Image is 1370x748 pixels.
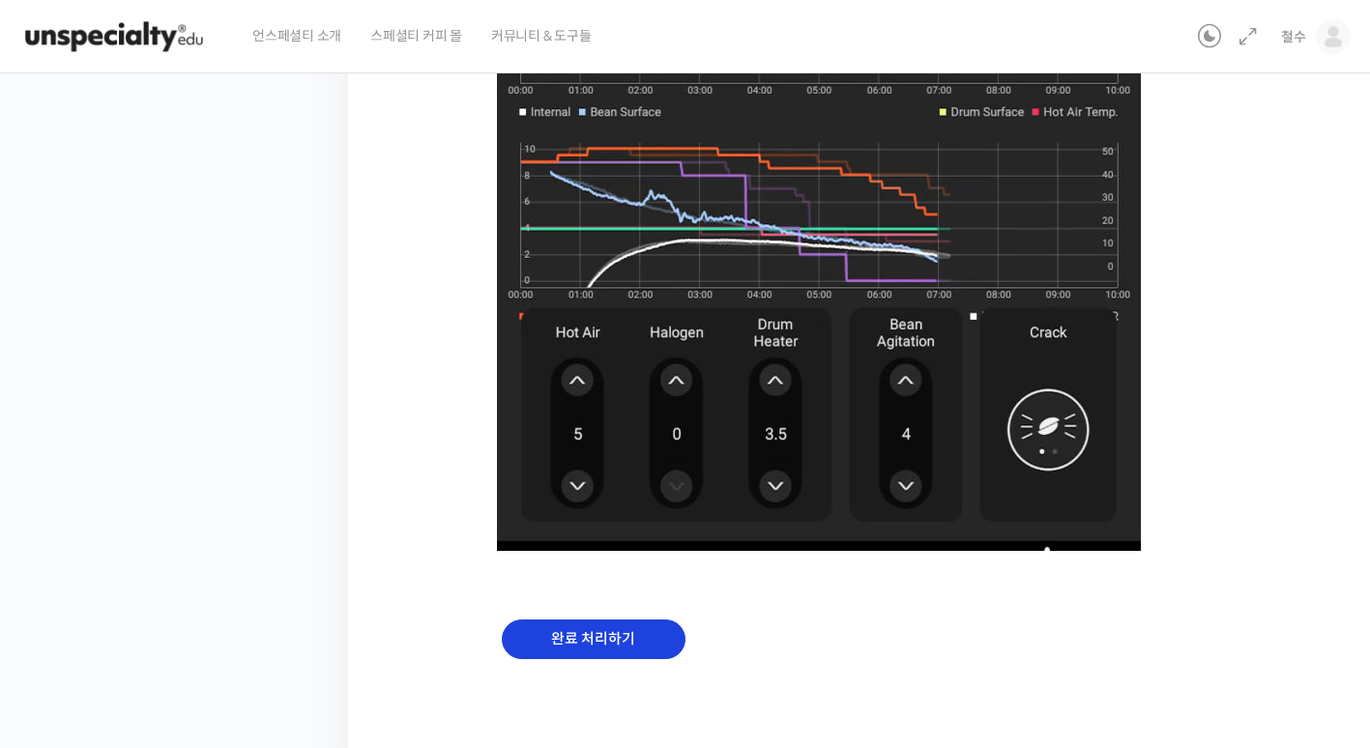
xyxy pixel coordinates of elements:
span: 1 [196,587,203,602]
span: 철수 [1281,28,1306,45]
a: 1대화 [128,588,249,636]
input: 완료 처리하기 [502,619,685,659]
span: 설정 [299,617,322,632]
a: 설정 [249,588,371,636]
a: 홈 [6,588,128,636]
span: 대화 [177,618,200,633]
span: 홈 [61,617,73,632]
